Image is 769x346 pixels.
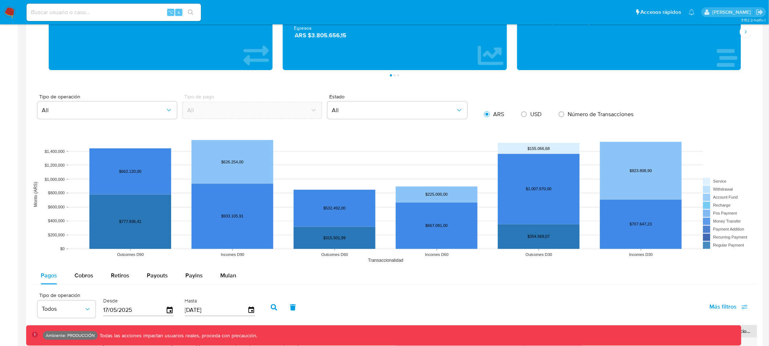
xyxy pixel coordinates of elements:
[27,8,201,17] input: Buscar usuario o caso...
[689,9,695,15] a: Notificaciones
[741,17,765,23] span: 3.152.2-hotfix-1
[183,7,198,17] button: search-icon
[178,9,180,16] span: s
[46,334,95,337] p: Ambiente: PRODUCCIÓN
[168,9,173,16] span: ⌥
[756,8,764,16] a: Salir
[98,332,258,339] p: Todas las acciones impactan usuarios reales, proceda con precaución.
[712,9,753,16] p: yamil.zavala@mercadolibre.com
[641,8,681,16] span: Accesos rápidos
